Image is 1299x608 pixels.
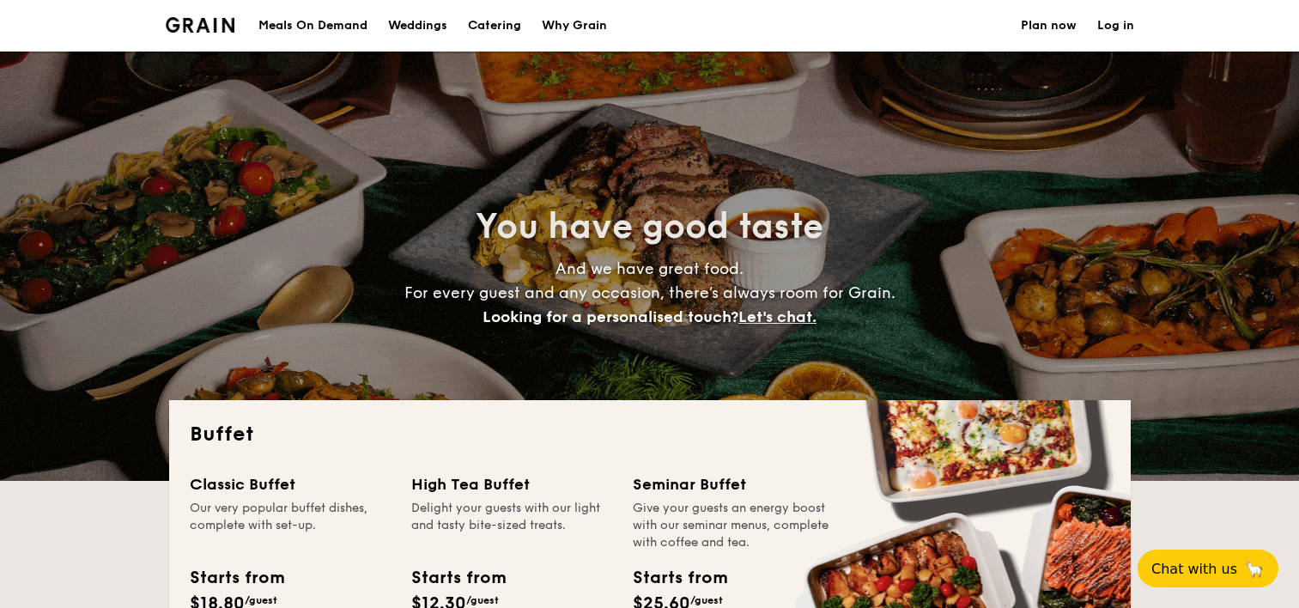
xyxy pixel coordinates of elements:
[190,472,391,496] div: Classic Buffet
[1244,559,1265,579] span: 🦙
[633,472,834,496] div: Seminar Buffet
[245,594,277,606] span: /guest
[190,500,391,551] div: Our very popular buffet dishes, complete with set-up.
[633,565,726,591] div: Starts from
[190,565,283,591] div: Starts from
[483,307,738,326] span: Looking for a personalised touch?
[411,472,612,496] div: High Tea Buffet
[1151,561,1237,577] span: Chat with us
[166,17,235,33] a: Logotype
[476,206,823,247] span: You have good taste
[411,500,612,551] div: Delight your guests with our light and tasty bite-sized treats.
[404,259,895,326] span: And we have great food. For every guest and any occasion, there’s always room for Grain.
[166,17,235,33] img: Grain
[633,500,834,551] div: Give your guests an energy boost with our seminar menus, complete with coffee and tea.
[411,565,505,591] div: Starts from
[466,594,499,606] span: /guest
[690,594,723,606] span: /guest
[190,421,1110,448] h2: Buffet
[738,307,816,326] span: Let's chat.
[1138,550,1278,587] button: Chat with us🦙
